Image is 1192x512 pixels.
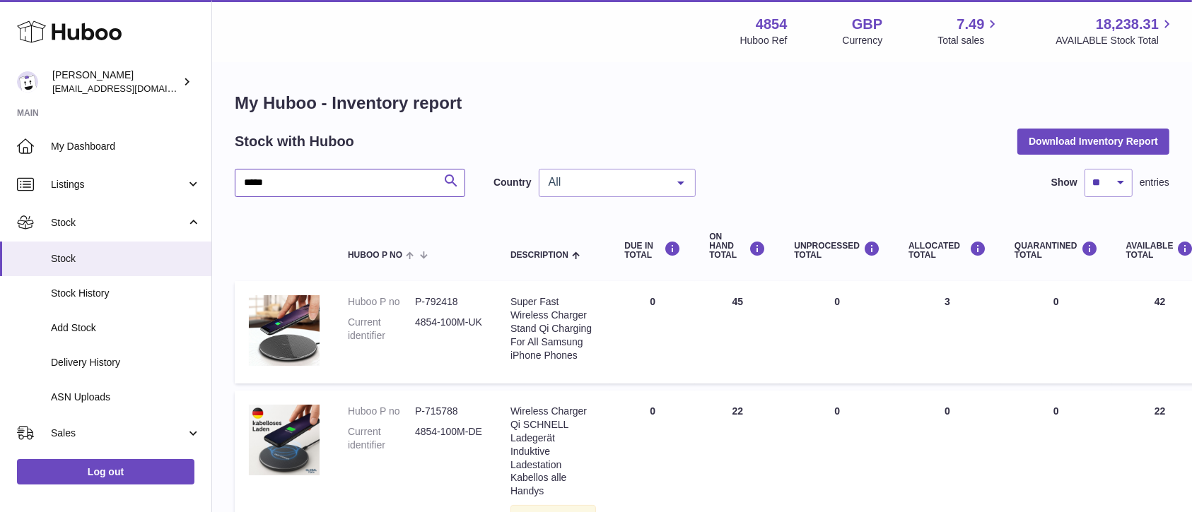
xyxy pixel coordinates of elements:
[51,178,186,191] span: Listings
[908,241,986,260] div: ALLOCATED Total
[510,405,596,498] div: Wireless Charger Qi SCHNELL Ladegerät Induktive Ladestation Kabellos alle Handys
[415,295,482,309] dd: P-792418
[51,321,201,335] span: Add Stock
[610,281,695,383] td: 0
[348,405,415,418] dt: Huboo P no
[510,251,568,260] span: Description
[348,316,415,343] dt: Current identifier
[740,34,788,47] div: Huboo Ref
[1051,176,1077,189] label: Show
[1017,129,1169,154] button: Download Inventory Report
[52,83,208,94] span: [EMAIL_ADDRESS][DOMAIN_NAME]
[1056,15,1175,47] a: 18,238.31 AVAILABLE Stock Total
[957,15,985,34] span: 7.49
[249,295,320,366] img: product image
[493,176,532,189] label: Country
[249,405,320,475] img: product image
[1053,405,1059,417] span: 0
[415,425,482,452] dd: 4854-100M-DE
[348,425,415,452] dt: Current identifier
[348,251,402,260] span: Huboo P no
[1015,241,1098,260] div: QUARANTINED Total
[852,15,882,34] strong: GBP
[51,391,201,404] span: ASN Uploads
[709,232,766,261] div: ON HAND Total
[843,34,883,47] div: Currency
[1056,34,1175,47] span: AVAILABLE Stock Total
[51,252,201,266] span: Stock
[1140,176,1169,189] span: entries
[235,132,354,151] h2: Stock with Huboo
[937,15,1000,47] a: 7.49 Total sales
[51,287,201,300] span: Stock History
[415,405,482,418] dd: P-715788
[624,241,681,260] div: DUE IN TOTAL
[756,15,788,34] strong: 4854
[1053,296,1059,307] span: 0
[51,356,201,369] span: Delivery History
[17,459,194,484] a: Log out
[937,34,1000,47] span: Total sales
[510,295,596,362] div: Super Fast Wireless Charger Stand Qi Charging For All Samsung iPhone Phones
[780,281,894,383] td: 0
[235,92,1169,114] h1: My Huboo - Inventory report
[794,241,880,260] div: UNPROCESSED Total
[894,281,1000,383] td: 3
[51,140,201,153] span: My Dashboard
[348,295,415,309] dt: Huboo P no
[695,281,780,383] td: 45
[51,427,186,440] span: Sales
[52,69,180,95] div: [PERSON_NAME]
[17,71,38,93] img: jimleo21@yahoo.gr
[415,316,482,343] dd: 4854-100M-UK
[545,175,667,189] span: All
[1096,15,1159,34] span: 18,238.31
[51,216,186,230] span: Stock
